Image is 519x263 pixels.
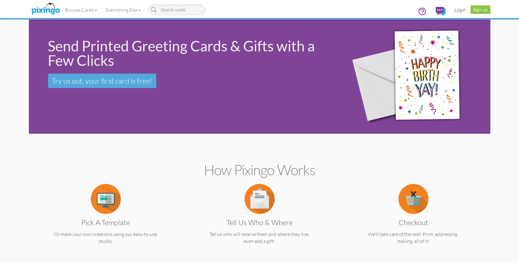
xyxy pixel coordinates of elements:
h3: Checkout [353,219,474,226]
img: item.alt [245,184,275,214]
p: Tell us who will receive them and where they live, even add a gift! [194,231,325,245]
h3: Pick a Template [45,219,166,226]
a: Browse Cards [61,2,102,17]
input: Search cards [148,5,206,15]
p: Or make your own creations using our easy-to-use studio. [41,231,171,245]
img: pixingo logo [30,2,62,17]
img: comments.svg [436,7,446,16]
a: Login [450,2,471,17]
span: Try us out, your first card is free! [52,76,152,85]
h3: Tell us Who & Where [199,219,320,226]
h2: How Pixingo works [39,162,480,178]
a: Everything Else [102,2,145,17]
p: We'll take care of the rest! Print, addressing, mailing, all of it! [348,231,479,245]
a: Pick a Template Or make your own creations using our easy-to-use studio. [41,195,171,245]
a: Checkout We'll take care of the rest! Print, addressing, mailing, all of it! [348,195,479,245]
a: Sign up [471,5,490,14]
a: Try us out, your first card is free! [48,74,156,88]
img: item.alt [398,184,429,214]
img: item.alt [91,184,121,214]
div: Send Printed Greeting Cards & Gifts with a Few Clicks [48,39,332,68]
a: Tell us Who & Where Tell us who will receive them and where they live, even add a gift! [194,195,325,245]
img: 942c5090-71ba-4bfc-9a92-ca782dcda692.png [341,11,487,142]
